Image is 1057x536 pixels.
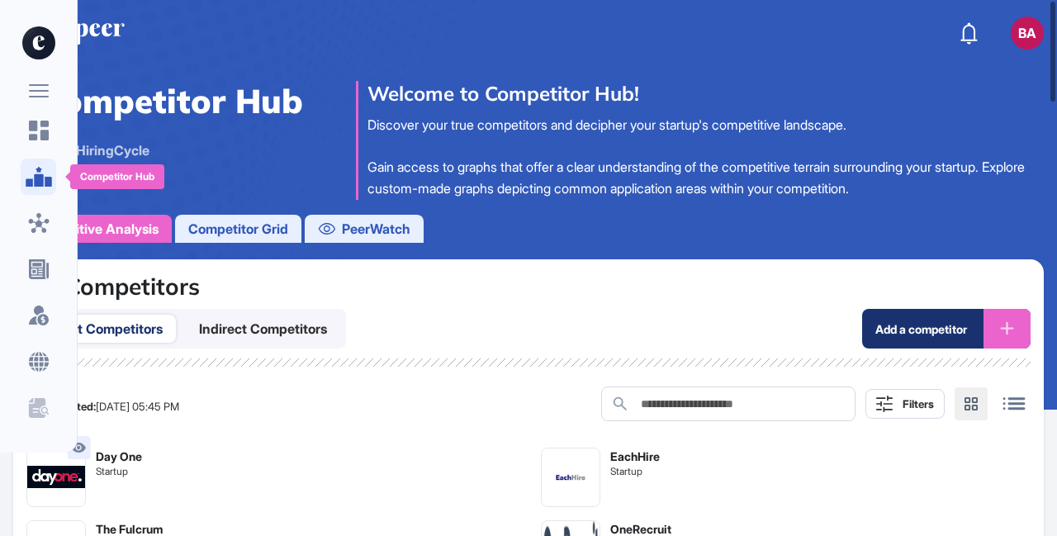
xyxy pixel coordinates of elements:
[865,389,945,419] button: Filters
[610,465,660,479] div: startup
[903,397,934,410] div: Filters
[367,115,1031,199] div: Discover your true competitors and decipher your startup's competitive landscape. Gain access to ...
[26,219,159,239] span: Competitive Analysis
[188,219,288,239] span: Competitor Grid
[96,465,142,479] div: startup
[342,219,410,239] span: PeerWatch
[27,466,85,488] img: Day One-logo
[367,81,1031,106] div: Welcome to Competitor Hub!
[96,448,142,465] div: Day One
[76,140,149,160] span: HiringCycle
[45,319,163,339] span: Direct Competitors
[40,81,303,121] h1: Competitor Hub
[80,171,154,183] div: Competitor Hub
[199,319,327,339] span: Indirect Competitors
[610,448,660,465] div: EachHire
[542,448,600,506] img: EachHire-logo
[862,309,1031,349] button: Add a competitor
[26,401,179,413] div: [DATE] 05:45 PM
[26,273,200,301] h2: My Competitors
[1011,17,1044,50] button: BA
